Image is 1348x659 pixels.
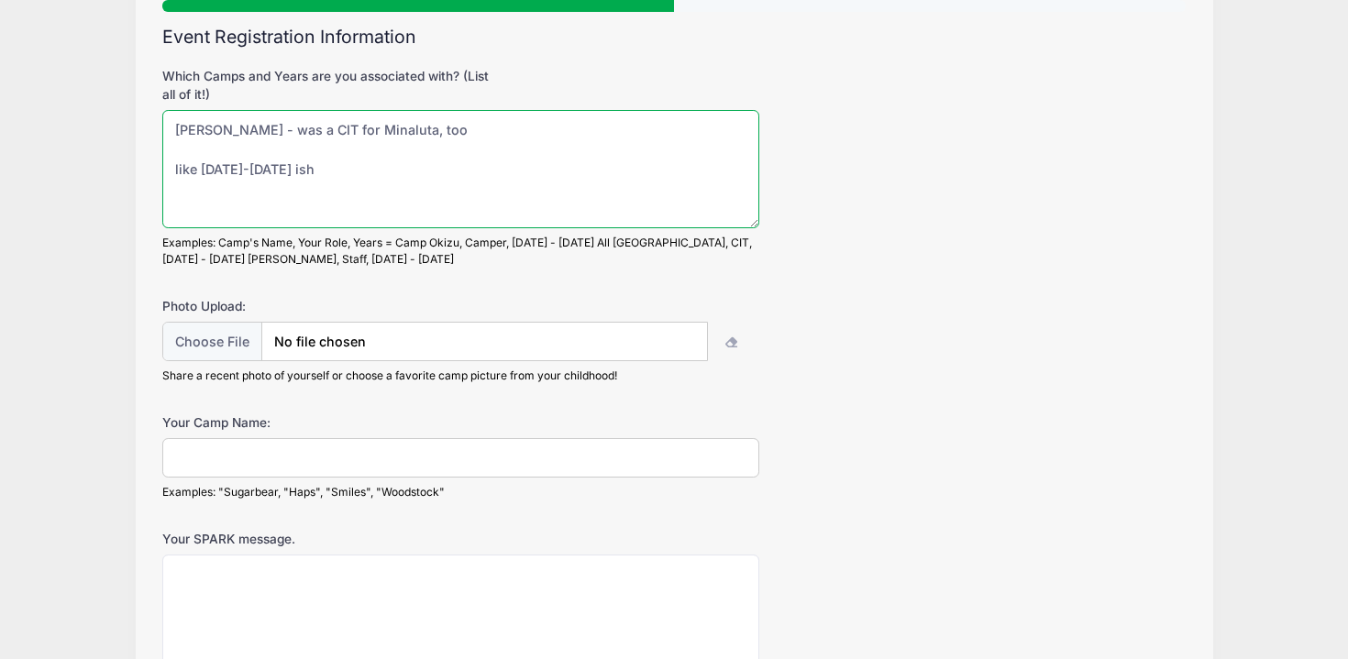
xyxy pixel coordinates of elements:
[162,484,759,500] div: Examples: "Sugarbear, "Haps", "Smiles", "Woodstock"
[162,297,503,315] label: Photo Upload:
[162,368,759,384] div: Share a recent photo of yourself or choose a favorite camp picture from your childhood!
[162,67,503,104] label: Which Camps and Years are you associated with? (List all of it!)
[162,235,759,268] div: Examples: Camp's Name, Your Role, Years = Camp Okizu, Camper, [DATE] - [DATE] All [GEOGRAPHIC_DAT...
[162,530,503,548] label: Your SPARK message.
[162,27,1187,48] h2: Event Registration Information
[162,413,503,432] label: Your Camp Name:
